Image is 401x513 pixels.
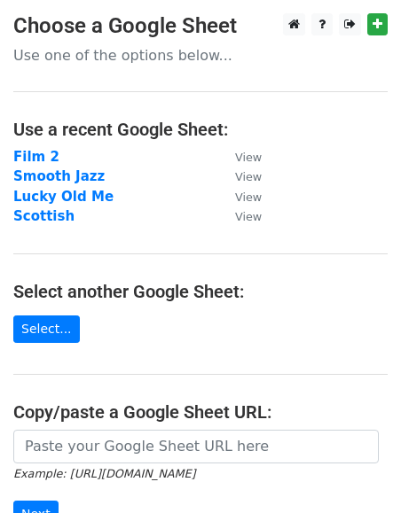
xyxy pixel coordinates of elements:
[235,210,262,223] small: View
[13,168,105,184] a: Smooth Jazz
[13,46,388,65] p: Use one of the options below...
[235,170,262,183] small: View
[13,281,388,302] h4: Select another Google Sheet:
[217,189,262,205] a: View
[13,119,388,140] h4: Use a recent Google Sheet:
[217,168,262,184] a: View
[217,208,262,224] a: View
[235,151,262,164] small: View
[13,149,59,165] a: Film 2
[13,467,195,480] small: Example: [URL][DOMAIN_NAME]
[235,190,262,204] small: View
[13,208,75,224] a: Scottish
[13,430,379,463] input: Paste your Google Sheet URL here
[13,189,114,205] a: Lucky Old Me
[217,149,262,165] a: View
[13,315,80,343] a: Select...
[13,13,388,39] h3: Choose a Google Sheet
[13,401,388,423] h4: Copy/paste a Google Sheet URL:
